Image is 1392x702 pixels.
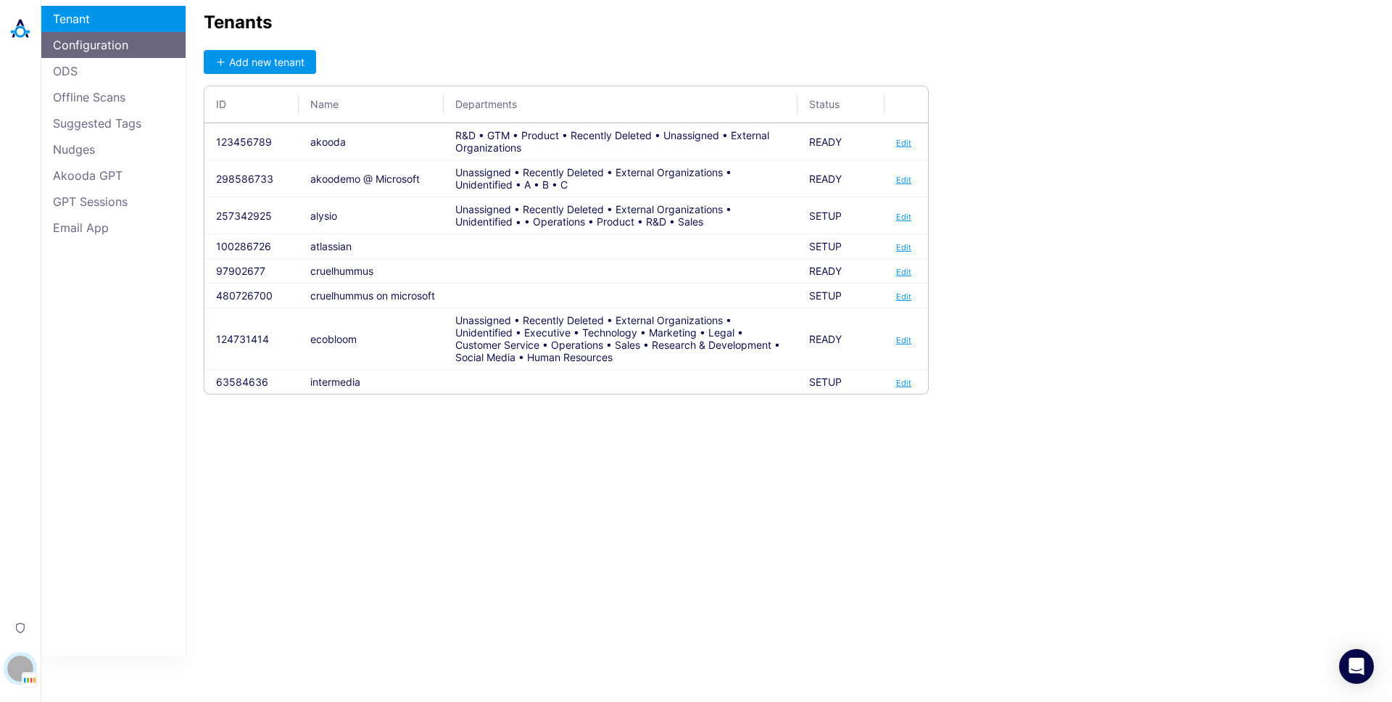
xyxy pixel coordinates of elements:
a: GPT Sessions [41,189,186,215]
h2: Tenants [204,12,1375,33]
div: Unassigned • Recently Deleted • External Organizations • Unidentified • Executive • Technology • ... [455,314,786,363]
div: R&D • GTM • Product • Recently Deleted • Unassigned • External Organizations [455,129,786,154]
button: 100286726 [216,240,271,252]
a: ODS [41,58,186,84]
th: ID [204,86,299,123]
td: akooda [299,123,444,160]
a: Configuration [41,32,186,58]
img: Akooda Logo [6,15,35,44]
button: 124731414 [216,333,269,345]
button: 257342925 [216,210,272,222]
a: Edit [896,175,911,185]
td: READY [797,259,884,284]
td: SETUP [797,284,884,308]
button: 123456789 [216,136,272,148]
a: Edit [896,292,911,302]
a: Edit [896,212,911,222]
button: 298586733 [216,173,273,185]
span: ID [216,98,277,110]
td: READY [797,160,884,197]
a: Offline Scans [41,84,186,110]
button: 480726700 [216,289,273,302]
a: Edit [896,378,911,388]
span: Name [310,98,422,110]
th: Departments [444,86,797,123]
td: SETUP [797,197,884,234]
a: Edit [896,335,911,345]
td: SETUP [797,234,884,259]
button: 63584636 [216,376,268,388]
th: Status [797,86,884,123]
button: 97902677 [216,265,265,277]
td: cruelhummus on microsoft [299,284,444,308]
td: READY [797,308,884,370]
a: Edit [896,242,911,252]
a: Tenant [41,6,186,32]
td: atlassian [299,234,444,259]
div: Open Intercom Messenger [1339,649,1374,684]
a: Edit [896,138,911,148]
a: Akooda GPT [41,162,186,189]
div: Unassigned • Recently Deleted • External Organizations • Unidentified • A • B • C [455,166,786,191]
td: ecobloom [299,308,444,370]
td: intermedia [299,370,444,394]
td: cruelhummus [299,259,444,284]
button: Add new tenant [204,50,316,74]
td: akoodemo @ Microsoft [299,160,444,197]
a: Nudges [41,136,186,162]
div: Unassigned • Recently Deleted • External Organizations • Unidentified • • Operations • Product • ... [455,203,786,228]
img: Tenant Logo [22,673,37,687]
button: ATenant Logo [6,650,35,687]
td: SETUP [797,370,884,394]
th: Name [299,86,444,123]
a: Suggested Tags [41,110,186,136]
td: READY [797,123,884,160]
a: Email App [41,215,186,241]
div: A [7,656,33,682]
a: Edit [896,267,911,277]
td: alysio [299,197,444,234]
